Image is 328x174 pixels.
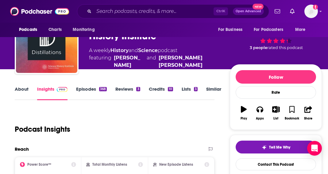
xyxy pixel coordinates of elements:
button: open menu [214,24,250,36]
a: Show notifications dropdown [287,6,297,17]
span: Ctrl K [214,7,228,15]
h2: New Episode Listens [159,162,193,167]
img: Podchaser Pro [57,87,68,92]
button: Play [236,102,252,124]
div: List [273,117,278,120]
span: and [147,54,156,69]
div: Apps [256,117,264,120]
a: Contact This Podcast [236,158,316,170]
a: Similar [206,86,221,100]
svg: Add a profile image [313,5,318,9]
div: 3 [136,87,140,91]
span: featuring [89,54,220,69]
img: tell me why sparkle [262,145,267,150]
div: 3 [194,87,198,91]
div: Rate [236,86,316,99]
button: open menu [291,24,313,36]
span: rated this podcast [267,45,303,50]
div: 368 [99,87,107,91]
button: open menu [68,24,102,36]
button: Follow [236,70,316,84]
h1: Podcast Insights [15,125,70,134]
span: Tell Me Why [269,145,290,150]
img: Distillations | Science History Institute [16,12,77,73]
span: Charts [48,25,62,34]
a: Lists3 [182,86,198,100]
a: About [15,86,29,100]
span: New [253,4,264,9]
input: Search podcasts, credits, & more... [94,6,214,16]
a: InsightsPodchaser Pro [37,86,68,100]
h2: Power Score™ [27,162,51,167]
span: More [295,25,306,34]
button: open menu [250,24,292,36]
a: History [110,47,129,53]
div: Share [304,117,312,120]
span: and [129,47,138,53]
div: 10 [168,87,173,91]
span: For Podcasters [254,25,283,34]
a: Credits10 [149,86,173,100]
div: [PERSON_NAME] [114,54,144,69]
img: Podchaser - Follow, Share and Rate Podcasts [10,6,69,17]
button: Open AdvancedNew [233,8,264,15]
span: Monitoring [73,25,95,34]
a: Charts [44,24,65,36]
h2: Total Monthly Listens [92,162,127,167]
a: Episodes368 [76,86,107,100]
div: Open Intercom Messenger [307,141,322,156]
h2: Reach [15,146,29,152]
a: Show notifications dropdown [272,6,283,17]
span: Podcasts [19,25,37,34]
span: Logged in as kkneafsey [304,5,318,18]
span: 3 people [250,45,267,50]
span: For Business [218,25,242,34]
a: Science [138,47,158,53]
button: tell me why sparkleTell Me Why [236,141,316,153]
span: Open Advanced [236,10,261,13]
button: Share [300,102,316,124]
a: Reviews3 [115,86,140,100]
img: User Profile [304,5,318,18]
button: Show profile menu [304,5,318,18]
button: Apps [252,102,268,124]
button: open menu [15,24,45,36]
div: Bookmark [285,117,299,120]
div: Play [241,117,247,120]
div: A weekly podcast [89,47,220,69]
div: Search podcasts, credits, & more... [77,4,269,18]
button: Bookmark [284,102,300,124]
button: List [268,102,284,124]
a: Elisabeth Berry Drago [159,54,220,69]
